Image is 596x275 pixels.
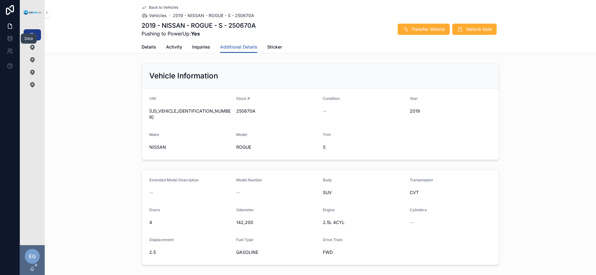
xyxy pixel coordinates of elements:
[323,178,332,182] span: Body
[398,24,450,35] button: Transfer Vehicle
[24,10,41,15] img: App logo
[191,30,200,37] strong: Yes
[236,219,318,226] span: 142,200
[142,30,256,37] span: Pushing to PowerUp:
[220,44,257,50] span: Additional Details
[149,132,159,137] span: Make
[166,41,182,54] a: Activity
[410,108,492,114] span: 2019
[236,178,262,182] span: Model Number
[149,144,231,150] span: NISSAN
[149,71,218,81] h2: Vehicle Information
[149,96,156,101] span: VIN
[236,207,254,212] span: Odometer
[173,12,254,19] a: 2019 - NISSAN - ROGUE - S - 250670A
[410,207,427,212] span: Cylinders
[236,249,318,255] span: GASOLINE
[149,219,231,226] span: 4
[142,41,156,54] a: Details
[410,178,433,182] span: Transmission
[220,41,257,53] a: Additional Details
[142,12,167,19] a: Vehicles
[323,219,405,226] span: 2.5L 4CYL
[323,132,331,137] span: Trim
[192,44,210,50] span: Inquiries
[323,144,405,150] span: S
[149,237,174,242] span: Displacement
[466,26,492,32] span: Vehicle Sold
[142,5,178,10] a: Back to Vehicles
[236,108,318,114] span: 250670A
[323,189,405,196] span: SUV
[142,44,156,50] span: Details
[410,189,492,196] span: CVT
[20,25,45,98] div: scrollable content
[25,36,33,41] div: Data
[410,219,413,226] span: --
[236,144,318,150] span: ROGUE
[267,44,282,50] span: Sticker
[452,24,497,35] button: Vehicle Sold
[411,26,445,32] span: Transfer Vehicle
[267,41,282,54] a: Sticker
[236,132,247,137] span: Model
[149,5,178,10] span: Back to Vehicles
[149,12,167,19] span: Vehicles
[149,108,231,120] span: [US_VEHICLE_IDENTIFICATION_NUMBER]
[323,237,342,242] span: Drive Train
[149,207,160,212] span: Doors
[192,41,210,54] a: Inquiries
[29,253,36,260] span: EG
[166,44,182,50] span: Activity
[323,96,340,101] span: Condition
[323,207,335,212] span: Engine
[149,249,231,255] span: 2.5
[323,249,405,255] span: FWD
[236,189,240,196] span: --
[142,21,256,30] h1: 2019 - NISSAN - ROGUE - S - 250670A
[410,96,418,101] span: Year
[149,189,153,196] span: --
[149,178,199,182] span: Extended Model Description
[323,108,327,114] span: --
[236,237,253,242] span: Fuel Type
[236,96,250,101] span: Stock #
